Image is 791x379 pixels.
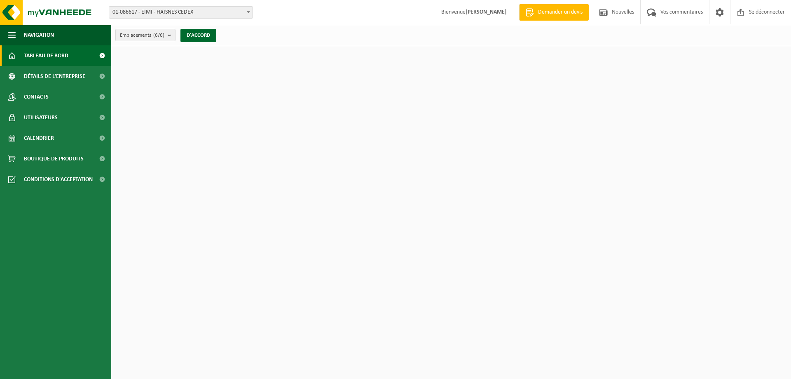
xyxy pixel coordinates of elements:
[466,9,507,15] font: [PERSON_NAME]
[612,9,634,15] font: Nouvelles
[24,135,54,141] font: Calendrier
[24,94,49,100] font: Contacts
[153,33,164,38] font: (6/6)
[24,53,68,59] font: Tableau de bord
[109,7,253,18] span: 01-086617 - EIMI - HAISNES CEDEX
[180,29,216,42] button: D'ACCORD
[115,29,176,41] button: Emplacements(6/6)
[441,9,466,15] font: Bienvenue
[24,32,54,38] font: Navigation
[187,33,210,38] font: D'ACCORD
[538,9,583,15] font: Demander un devis
[24,115,58,121] font: Utilisateurs
[660,9,703,15] font: Vos commentaires
[120,33,151,38] font: Emplacements
[24,73,85,80] font: Détails de l'entreprise
[24,177,93,183] font: Conditions d'acceptation
[519,4,589,21] a: Demander un devis
[112,9,193,15] font: 01-086617 - EIMI - HAISNES CEDEX
[24,156,84,162] font: Boutique de produits
[109,6,253,19] span: 01-086617 - EIMI - HAISNES CEDEX
[749,9,785,15] font: Se déconnecter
